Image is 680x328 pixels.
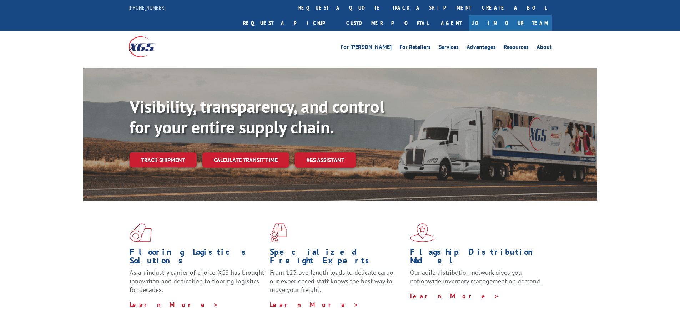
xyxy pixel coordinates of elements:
img: xgs-icon-flagship-distribution-model-red [410,223,435,242]
a: Learn More > [410,292,499,300]
a: Resources [504,44,529,52]
a: About [537,44,552,52]
h1: Flagship Distribution Model [410,248,545,268]
a: For [PERSON_NAME] [341,44,392,52]
a: XGS ASSISTANT [295,152,356,168]
span: As an industry carrier of choice, XGS has brought innovation and dedication to flooring logistics... [130,268,264,294]
a: Learn More > [130,301,218,309]
a: Join Our Team [469,15,552,31]
a: Services [439,44,459,52]
span: Our agile distribution network gives you nationwide inventory management on demand. [410,268,542,285]
a: Request a pickup [238,15,341,31]
img: xgs-icon-focused-on-flooring-red [270,223,287,242]
a: For Retailers [399,44,431,52]
h1: Flooring Logistics Solutions [130,248,265,268]
a: Customer Portal [341,15,434,31]
a: Advantages [467,44,496,52]
a: Track shipment [130,152,197,167]
h1: Specialized Freight Experts [270,248,405,268]
b: Visibility, transparency, and control for your entire supply chain. [130,95,384,138]
a: Agent [434,15,469,31]
a: [PHONE_NUMBER] [129,4,166,11]
a: Calculate transit time [202,152,289,168]
p: From 123 overlength loads to delicate cargo, our experienced staff knows the best way to move you... [270,268,405,300]
img: xgs-icon-total-supply-chain-intelligence-red [130,223,152,242]
a: Learn More > [270,301,359,309]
